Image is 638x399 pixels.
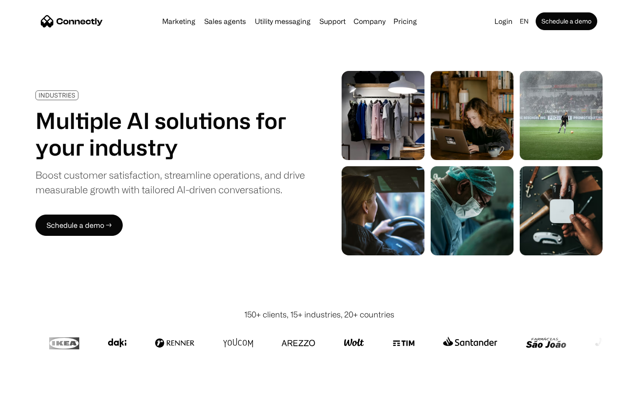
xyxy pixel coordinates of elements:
div: Company [351,15,388,27]
a: Utility messaging [251,18,314,25]
a: Pricing [390,18,420,25]
a: Schedule a demo → [35,215,123,236]
div: 150+ clients, 15+ industries, 20+ countries [244,309,394,321]
h1: Multiple AI solutions for your industry [35,107,305,160]
a: home [41,15,103,28]
div: Company [354,15,385,27]
div: en [516,15,534,27]
a: Marketing [159,18,199,25]
a: Schedule a demo [536,12,597,30]
div: Boost customer satisfaction, streamline operations, and drive measurable growth with tailored AI-... [35,168,305,197]
ul: Language list [18,383,53,396]
aside: Language selected: English [9,383,53,396]
div: en [520,15,529,27]
a: Login [491,15,516,27]
div: INDUSTRIES [39,92,75,98]
a: Support [316,18,349,25]
a: Sales agents [201,18,249,25]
